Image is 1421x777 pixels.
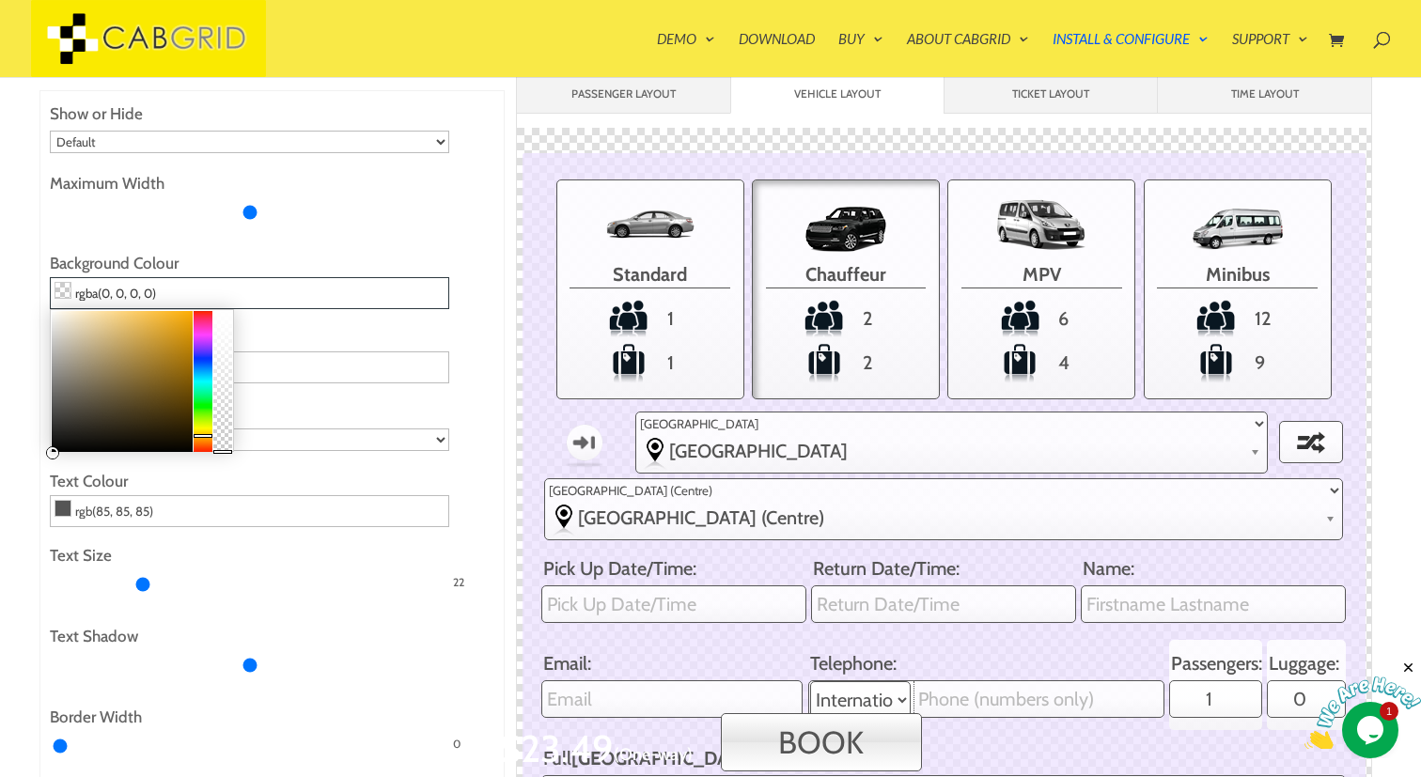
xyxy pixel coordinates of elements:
li: Vehicle Layout [730,74,944,114]
span: Chauffeur [766,256,927,288]
a: Demo [657,32,715,77]
span: Maximum amount of luggage [757,342,935,383]
li: Select date and time. (Earliest return: 2 hours from now. Latest return: 366 days.) [811,545,1076,635]
li: Ticket Layout [944,74,1157,114]
label: Text Colour [50,468,494,495]
label: Background Colour [50,250,494,277]
input: Number of Suitcases [1267,680,1346,718]
span: [GEOGRAPHIC_DATA] [669,440,1242,462]
input: Pick Up Date/Time [541,585,806,623]
input: Return Date/Time [811,585,1076,623]
a: Buy [838,32,883,77]
span: Maximum number of passengers [953,298,1132,339]
label: Background Image URL [50,324,494,351]
button: Book [721,713,922,771]
span: Standard [570,256,730,288]
span: Minibus [1157,256,1318,288]
select: Select country dialling code [810,681,912,719]
span: Maximum amount of luggage [953,342,1132,383]
select: Select the place the destination address is within [545,482,1342,499]
a: About CabGrid [907,32,1029,77]
span: Maximum amount of luggage [561,342,740,383]
input: Number of Passengers [1169,680,1262,718]
input: Enter your telephone number [913,681,1163,717]
span: $ [499,725,521,771]
span: Maximum number of passengers [561,298,740,339]
label: Background Image Size [50,398,494,426]
img: camry.png [603,197,697,252]
a: Download [739,32,815,77]
span: Maximum number of passengers [1148,298,1327,339]
a: Support [1232,32,1308,77]
iframe: chat widget [1304,660,1421,749]
label: Number of Suitcases [1267,652,1346,675]
span: 23.49 [521,725,614,771]
div: Select the place the starting address falls within [636,432,1267,470]
span: Click to switch [614,738,693,771]
label: Email: [541,652,803,675]
label: Pick Up Date/Time: [541,557,806,580]
select: Select the place the starting address falls within [636,415,1267,432]
span: MPV [961,256,1122,288]
label: Maximum Width [50,170,494,197]
a: Install & Configure [1053,32,1209,77]
label: Border Width [50,704,494,731]
li: Time Layout [1157,74,1370,114]
label: Swap selected destinations [1283,426,1339,459]
div: Select the place the destination address is within [545,499,1342,536]
label: Return Date/Time: [811,557,1076,580]
label: Show or Hide [50,101,494,128]
label: Text Size [50,542,494,569]
input: Enter your full name here [1081,585,1346,623]
span: 22 [453,575,464,589]
label: Telephone: [808,652,1164,675]
input: example: http://mysite.com/bg.jpg [50,351,449,383]
label: One-way [548,415,622,470]
img: range-rover.png [799,207,893,252]
img: Expert.png [994,193,1088,252]
label: Text Shadow [50,623,494,650]
label: Number of Passengers [1169,652,1262,675]
li: Passenger Layout [517,74,730,114]
span: Maximum amount of luggage [1148,342,1327,383]
a: CabGrid Taxi Plugin [31,26,266,46]
img: mercedes-minibus.png [1191,207,1285,252]
li: Select date and time. (Earliest booking: 1 hours from now. Latest booking: 366 days.) [541,545,806,635]
span: [GEOGRAPHIC_DATA] (Centre) [578,506,1318,529]
label: Name: [1081,557,1346,580]
input: Enter your email address here [541,680,803,718]
span: Maximum number of passengers [757,298,935,339]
